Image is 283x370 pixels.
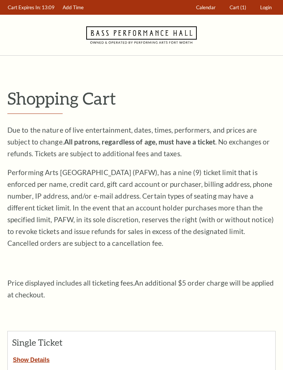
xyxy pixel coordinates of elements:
[7,126,270,158] span: Due to the nature of live entertainment, dates, times, performers, and prices are subject to chan...
[42,4,55,10] span: 13:09
[64,137,215,146] strong: All patrons, regardless of age, must have a ticket
[260,4,272,10] span: Login
[196,4,216,10] span: Calendar
[193,0,219,15] a: Calendar
[240,4,246,10] span: (1)
[7,167,276,249] p: Performing Arts [GEOGRAPHIC_DATA] (PAFW), has a nine (9) ticket limit that is enforced per name, ...
[12,338,85,347] h2: Single Ticket
[7,277,276,301] p: Price displayed includes all ticketing fees.
[7,89,276,108] p: Shopping Cart
[257,0,275,15] a: Login
[226,0,250,15] a: Cart (1)
[8,4,41,10] span: Cart Expires In:
[230,4,239,10] span: Cart
[59,0,87,15] a: Add Time
[7,279,274,299] span: An additional $5 order charge will be applied at checkout.
[8,354,55,363] button: Show Details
